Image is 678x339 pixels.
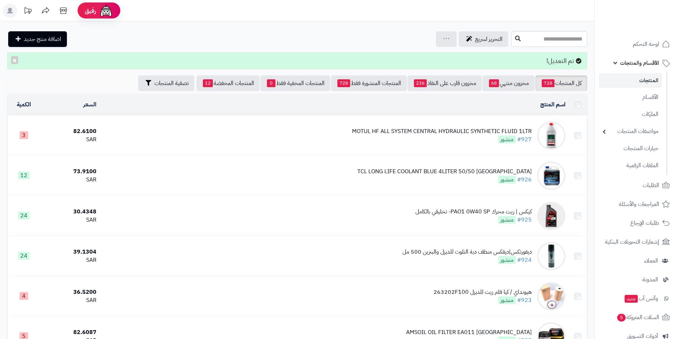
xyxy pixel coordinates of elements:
[599,124,662,139] a: مواصفات المنتجات
[619,199,659,209] span: المراجعات والأسئلة
[433,288,532,296] div: هيونداي / كيا فلتر زيت للديزل 263202F100
[599,214,674,232] a: طلبات الإرجاع
[475,35,503,43] span: التحرير لسريع
[517,216,532,224] a: #925
[43,176,96,184] div: SAR
[24,35,61,43] span: اضافة منتج جديد
[20,131,28,139] span: 3
[599,196,674,213] a: المراجعات والأسئلة
[599,90,662,105] a: الأقسام
[483,75,535,91] a: مخزون منتهي68
[18,252,30,260] span: 24
[537,161,566,190] img: TCL LONG LIFE COOLANT BLUE 4LITER 50/50 JAPAN
[406,328,532,337] div: AMSOIL OIL FILTER EA011 [GEOGRAPHIC_DATA]
[196,75,260,91] a: المنتجات المخفضة12
[498,216,516,224] span: منشور
[43,288,96,296] div: 36.5200
[498,176,516,184] span: منشور
[7,52,587,69] div: تم التعديل!
[535,75,587,91] a: كل المنتجات728
[616,312,659,322] span: السلات المتروكة
[630,218,659,228] span: طلبات الإرجاع
[599,141,662,156] a: خيارات المنتجات
[261,75,330,91] a: المنتجات المخفية فقط0
[517,135,532,144] a: #927
[620,58,659,68] span: الأقسام والمنتجات
[357,168,532,176] div: TCL LONG LIFE COOLANT BLUE 4LITER 50/50 [GEOGRAPHIC_DATA]
[517,175,532,184] a: #926
[542,79,555,87] span: 728
[643,180,659,190] span: الطلبات
[599,107,662,122] a: الماركات
[43,328,96,337] div: 82.6087
[8,31,67,47] a: اضافة منتج جديد
[43,136,96,144] div: SAR
[599,233,674,250] a: إشعارات التحويلات البنكية
[489,79,499,87] span: 68
[18,212,30,219] span: 24
[537,242,566,270] img: ديفورتكس|ديفكس منظف دبة التلوث للديزل والبنزين 500 مل
[599,252,674,269] a: العملاء
[85,6,96,15] span: رفيق
[599,271,674,288] a: المدونة
[599,177,674,194] a: الطلبات
[267,79,275,87] span: 0
[633,39,659,49] span: لوحة التحكم
[540,100,566,109] a: اسم المنتج
[459,31,508,47] a: التحرير لسريع
[617,314,626,322] span: 5
[537,202,566,230] img: كيكس | زيت محرك PAO1 0W40 SP- تخليقي بالكامل
[138,75,194,91] button: تصفية المنتجات
[624,293,658,303] span: وآتس آب
[498,296,516,304] span: منشور
[599,290,674,307] a: وآتس آبجديد
[43,168,96,176] div: 73.9100
[43,216,96,224] div: SAR
[537,282,566,311] img: هيونداي / كيا فلتر زيت للديزل 263202F100
[43,256,96,264] div: SAR
[599,73,662,88] a: المنتجات
[154,79,189,88] span: تصفية المنتجات
[20,292,28,300] span: 4
[599,158,662,173] a: الملفات الرقمية
[599,309,674,326] a: السلات المتروكة5
[11,56,18,64] button: ×
[99,4,113,18] img: ai-face.png
[642,275,658,285] span: المدونة
[517,296,532,304] a: #923
[19,4,37,20] a: تحديثات المنصة
[625,295,638,303] span: جديد
[408,75,482,91] a: مخزون قارب على النفاذ236
[498,136,516,143] span: منشور
[43,127,96,136] div: 82.6100
[331,75,407,91] a: المنتجات المنشورة فقط728
[43,208,96,216] div: 30.4348
[83,100,96,109] a: السعر
[599,36,674,53] a: لوحة التحكم
[43,248,96,256] div: 39.1304
[43,296,96,304] div: SAR
[537,121,566,150] img: MOTUL HF ALL SYSTEM CENTRAL HYDRAULIC SYNTHETIC FLUID 1LTR
[18,171,30,179] span: 12
[415,208,532,216] div: كيكس | زيت محرك PAO1 0W40 SP- تخليقي بالكامل
[203,79,213,87] span: 12
[337,79,350,87] span: 728
[403,248,532,256] div: ديفورتكس|ديفكس منظف دبة التلوث للديزل والبنزين 500 مل
[498,256,516,264] span: منشور
[605,237,659,247] span: إشعارات التحويلات البنكية
[17,100,31,109] a: الكمية
[414,79,427,87] span: 236
[517,256,532,264] a: #924
[644,256,658,266] span: العملاء
[352,127,532,136] div: MOTUL HF ALL SYSTEM CENTRAL HYDRAULIC SYNTHETIC FLUID 1LTR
